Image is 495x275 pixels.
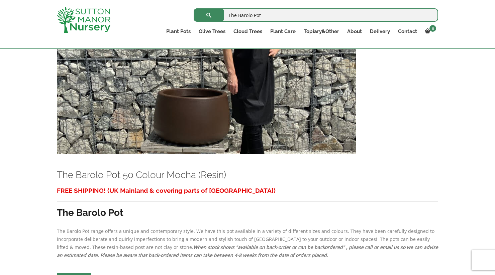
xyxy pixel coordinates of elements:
a: The Barolo Pot 50 Colour Mocha (Resin) [57,79,356,85]
div: The Barolo Pot range offers a unique and contemporary style. We have this pot available in a vari... [57,184,438,259]
a: The Barolo Pot 50 Colour Mocha (Resin) [57,169,226,180]
img: logo [57,7,110,33]
a: Topiary&Other [300,27,343,36]
a: Cloud Trees [229,27,266,36]
a: Plant Care [266,27,300,36]
a: Plant Pots [162,27,195,36]
a: Olive Trees [195,27,229,36]
input: Search... [194,8,438,22]
a: Contact [394,27,421,36]
a: 0 [421,27,438,36]
a: About [343,27,366,36]
span: 0 [429,25,436,32]
img: The Barolo Pot 50 Colour Mocha (Resin) - IMG 3705 [57,10,356,154]
strong: The Barolo Pot [57,207,123,218]
h3: FREE SHIPPING! (UK Mainland & covering parts of [GEOGRAPHIC_DATA]) [57,184,438,197]
em: When stock shows "available on back-order or can be backordered" , please call or email us so we ... [57,244,438,258]
a: Delivery [366,27,394,36]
